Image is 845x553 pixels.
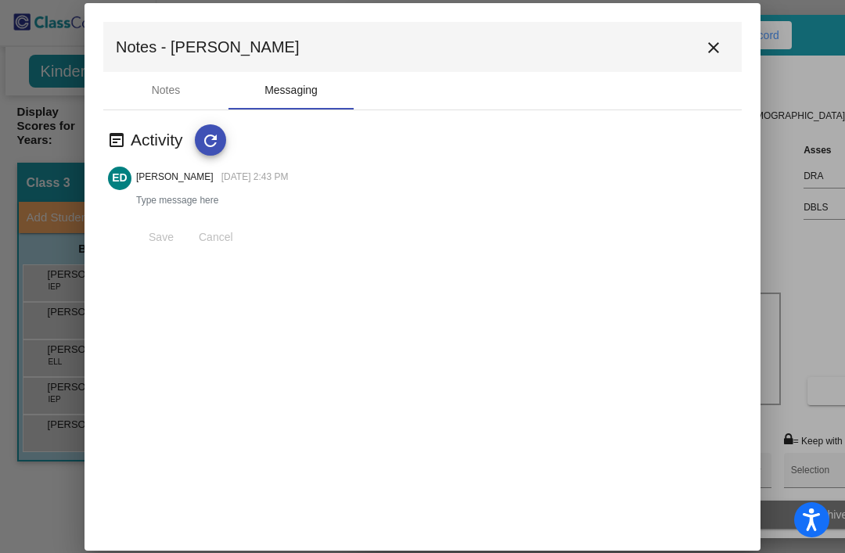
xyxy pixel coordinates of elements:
div: Messaging [264,82,318,99]
span: Cancel [199,231,233,243]
mat-chip-avatar: ED [108,167,131,190]
div: Notes [152,82,181,99]
span: [DATE] 2:43 PM [221,171,289,182]
mat-icon: close [704,38,723,57]
h3: Activity [131,130,195,149]
mat-icon: wysiwyg [107,131,126,149]
span: Save [149,231,174,243]
mat-icon: refresh [201,131,220,150]
p: [PERSON_NAME] [136,170,214,184]
span: Notes - [PERSON_NAME] [116,34,300,59]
